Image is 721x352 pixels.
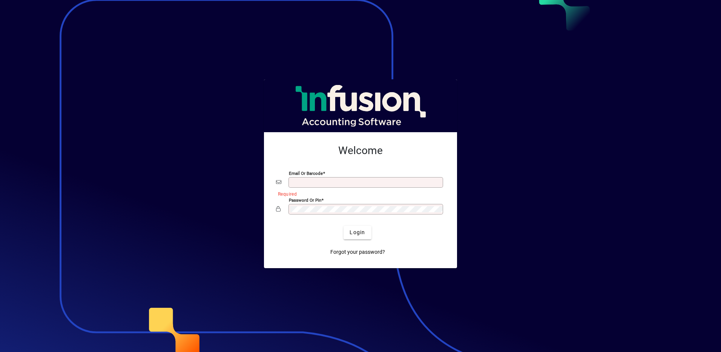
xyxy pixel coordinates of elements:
[289,170,323,176] mat-label: Email or Barcode
[330,248,385,256] span: Forgot your password?
[327,245,388,259] a: Forgot your password?
[289,197,321,202] mat-label: Password or Pin
[350,228,365,236] span: Login
[344,226,371,239] button: Login
[276,144,445,157] h2: Welcome
[278,190,439,198] mat-error: Required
